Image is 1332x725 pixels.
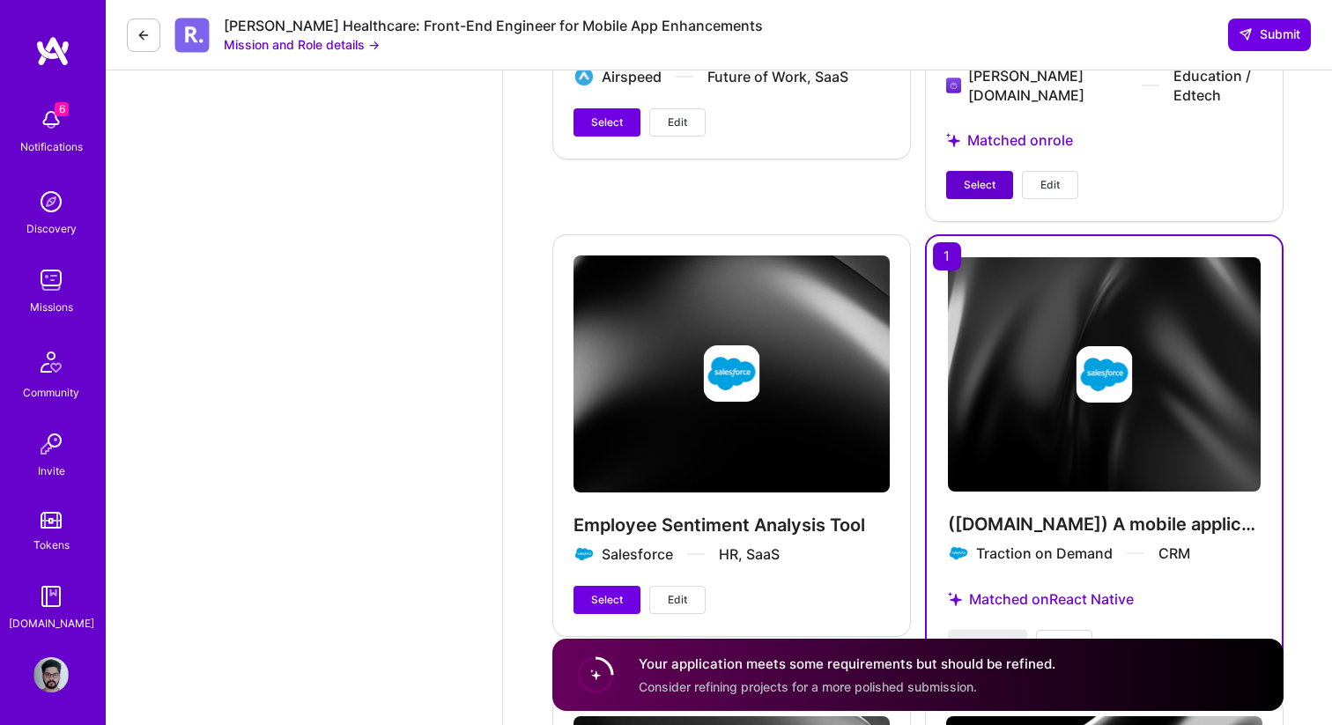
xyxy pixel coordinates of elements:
div: Traction on Demand CRM [976,544,1190,563]
h4: Your application meets some requirements but should be refined. [639,655,1055,673]
img: bell [33,102,69,137]
span: Submit [1239,26,1300,43]
div: Matched on React Native [948,569,1261,630]
span: Edit [1054,636,1074,652]
div: null [1228,18,1311,50]
i: icon StarsPurple [948,592,962,606]
span: Edit [668,592,687,608]
button: Select [946,171,1013,199]
img: logo [35,35,70,67]
span: Select [591,592,623,608]
span: Deselect [966,636,1010,652]
img: divider [1127,552,1144,554]
button: Submit [1228,18,1311,50]
img: Community [30,341,72,383]
div: Invite [38,462,65,480]
span: Consider refining projects for a more polished submission. [639,678,977,693]
span: Edit [668,115,687,130]
img: Company logo [1076,346,1132,403]
img: tokens [41,512,62,529]
img: Company logo [948,543,969,564]
span: Select [964,177,995,193]
span: 6 [55,102,69,116]
div: [PERSON_NAME] Healthcare: Front-End Engineer for Mobile App Enhancements [224,17,763,35]
button: Edit [649,108,706,137]
span: Select [591,115,623,130]
a: User Avatar [29,657,73,692]
img: guide book [33,579,69,614]
button: Edit [1022,171,1078,199]
img: cover [948,257,1261,492]
span: Edit [1040,177,1060,193]
button: Edit [649,586,706,614]
button: Select [573,586,640,614]
button: Edit [1036,630,1092,658]
i: icon LeftArrowDark [137,28,151,42]
button: Mission and Role details → [224,35,380,54]
div: Community [23,383,79,402]
h4: ([DOMAIN_NAME]) A mobile application in React Native. [948,513,1261,536]
div: Tokens [33,536,70,554]
div: Notifications [20,137,83,156]
button: Deselect [948,630,1027,658]
div: Missions [30,298,73,316]
img: User Avatar [33,657,69,692]
img: teamwork [33,263,69,298]
div: [DOMAIN_NAME] [9,614,94,633]
button: Select [573,108,640,137]
i: icon SendLight [1239,27,1253,41]
img: Invite [33,426,69,462]
div: Discovery [26,219,77,238]
img: discovery [33,184,69,219]
img: Company Logo [174,18,210,53]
